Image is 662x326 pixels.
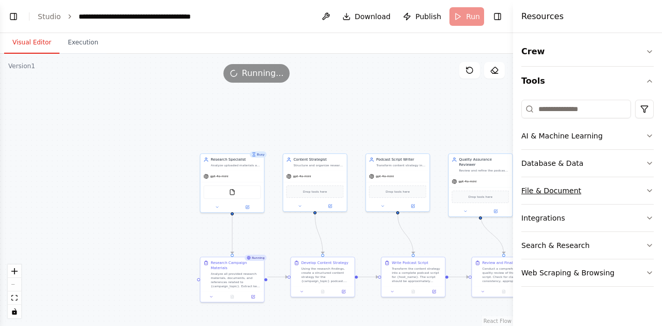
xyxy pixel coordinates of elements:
div: Research Specialist [210,157,261,162]
span: gpt-4o-mini [210,174,228,178]
button: Open in side panel [315,203,345,209]
div: AI & Machine Learning [521,131,603,141]
div: Review and refine the podcast script to ensure clarity, compliance with internal guidelines, appr... [459,168,509,173]
nav: breadcrumb [38,11,195,22]
div: Content Strategist [293,157,343,162]
button: Hide right sidebar [490,9,505,24]
div: BusyResearch SpecialistAnalyze uploaded materials and research relevant information for {campaign... [200,153,264,213]
div: Review and Finalize Script [482,260,529,266]
button: File & Document [521,177,654,204]
div: Running [245,255,267,261]
div: Integrations [521,213,565,223]
a: Studio [38,12,61,21]
div: Database & Data [521,158,583,168]
span: gpt-4o-mini [293,174,311,178]
button: Open in side panel [244,293,262,300]
button: AI & Machine Learning [521,122,654,149]
div: Version 1 [8,62,35,70]
button: Open in side panel [425,288,443,294]
a: React Flow attribution [484,318,511,324]
button: Search & Research [521,232,654,259]
button: No output available [402,288,424,294]
button: Crew [521,37,654,66]
span: Publish [415,11,441,22]
div: Web Scraping & Browsing [521,268,614,278]
div: RunningResearch Campaign MaterialsAnalyze all provided research materials, documents, and referen... [200,257,264,303]
div: Tools [521,96,654,295]
button: Open in side panel [398,203,428,209]
div: Analyze all provided research materials, documents, and references related to {campaign_topic}. E... [210,272,261,288]
button: Tools [521,67,654,96]
button: Open in side panel [335,288,352,294]
span: gpt-4o-mini [458,179,476,183]
div: Using the research findings, create a structured content strategy for the {campaign_topic} podcas... [301,267,351,283]
div: Quality Assurance ReviewerReview and refine the podcast script to ensure clarity, compliance with... [448,153,513,217]
button: Integrations [521,205,654,231]
g: Edge from 181552da-37ee-4457-b24d-c2a563e5cab4 to a1c878a9-d233-42a5-ba4e-0f701beb972e [478,214,506,254]
span: Running... [242,67,284,80]
button: Execution [59,32,107,54]
button: toggle interactivity [8,305,21,318]
button: Open in side panel [233,204,262,210]
div: Transform the content strategy into a complete podcast script for {host_name}. The script should ... [392,267,442,283]
div: Write Podcast Script [392,260,428,266]
button: zoom in [8,265,21,278]
h4: Resources [521,10,564,23]
span: Drop tools here [303,189,327,194]
div: Write Podcast ScriptTransform the content strategy into a complete podcast script for {host_name}... [381,257,445,298]
button: Download [338,7,395,26]
button: Show left sidebar [6,9,21,24]
g: Edge from b9f8b5e1-1c8a-4338-a1b6-d126fc32d372 to abfde3a3-31bd-4352-a49b-0a3db24f6641 [312,214,325,254]
button: fit view [8,291,21,305]
div: Develop Content Strategy [301,260,348,266]
div: Content StrategistStructure and organize research findings into a coherent narrative framework fo... [282,153,347,212]
span: Drop tools here [386,189,410,194]
div: Busy [250,151,267,158]
g: Edge from 23953ba8-63fd-496e-a70f-9e0af3de2505 to a1c878a9-d233-42a5-ba4e-0f701beb972e [448,274,469,280]
div: Review and Finalize ScriptConduct a comprehensive quality review of the podcast script. Check for... [471,257,536,298]
span: gpt-4o-mini [375,174,394,178]
button: No output available [493,288,515,294]
span: Drop tools here [469,194,492,199]
g: Edge from dfbefe1d-4830-451d-ad79-f81929fad7a2 to ff0c13c6-379f-4949-bbcd-f5eb82927289 [230,215,235,254]
div: React Flow controls [8,265,21,318]
g: Edge from ff0c13c6-379f-4949-bbcd-f5eb82927289 to abfde3a3-31bd-4352-a49b-0a3db24f6641 [267,274,288,280]
button: Web Scraping & Browsing [521,259,654,286]
div: Conduct a comprehensive quality review of the podcast script. Check for clarity, consistency, app... [482,267,532,283]
button: No output available [312,288,334,294]
img: FileReadTool [229,189,235,195]
div: Analyze uploaded materials and research relevant information for {campaign_topic} podcast content... [210,163,261,167]
button: Database & Data [521,150,654,177]
g: Edge from abfde3a3-31bd-4352-a49b-0a3db24f6641 to 23953ba8-63fd-496e-a70f-9e0af3de2505 [358,274,378,280]
button: No output available [221,293,243,300]
div: Quality Assurance Reviewer [459,157,509,167]
div: Search & Research [521,240,590,251]
div: Podcast Script Writer [376,157,426,162]
div: Podcast Script WriterTransform content strategy into an engaging podcast script for {host_name}, ... [365,153,430,212]
div: Research Campaign Materials [210,260,261,271]
div: File & Document [521,185,581,196]
div: Structure and organize research findings into a coherent narrative framework for {campaign_topic}... [293,163,343,167]
div: Develop Content StrategyUsing the research findings, create a structured content strategy for the... [290,257,355,298]
button: Visual Editor [4,32,59,54]
div: Transform content strategy into an engaging podcast script for {host_name}, ensuring it fits with... [376,163,426,167]
button: Publish [399,7,445,26]
span: Download [355,11,391,22]
button: Open in side panel [481,208,510,214]
g: Edge from 4197309a-f8c1-4273-83d3-9fe755cdc635 to 23953ba8-63fd-496e-a70f-9e0af3de2505 [395,214,416,254]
